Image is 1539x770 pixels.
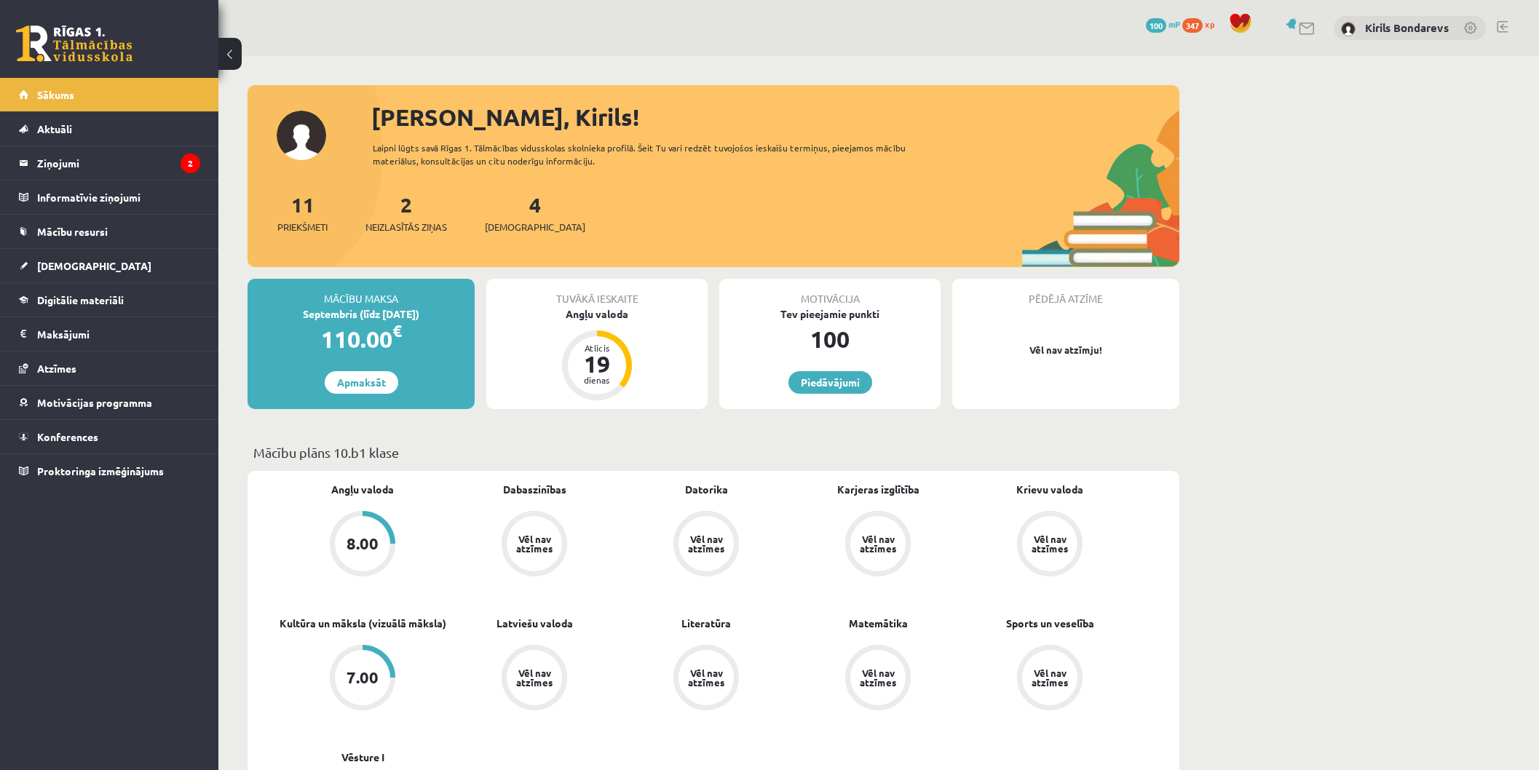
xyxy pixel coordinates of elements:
div: Vēl nav atzīmes [858,668,898,687]
a: Vēl nav atzīmes [792,645,964,713]
a: Latviešu valoda [496,616,573,631]
div: 110.00 [248,322,475,357]
a: 2Neizlasītās ziņas [365,191,447,234]
a: Digitālie materiāli [19,283,200,317]
span: Neizlasītās ziņas [365,220,447,234]
div: Atlicis [575,344,619,352]
span: € [392,320,402,341]
span: Konferences [37,430,98,443]
span: Atzīmes [37,362,76,375]
a: 4[DEMOGRAPHIC_DATA] [485,191,585,234]
a: Informatīvie ziņojumi [19,180,200,214]
div: Laipni lūgts savā Rīgas 1. Tālmācības vidusskolas skolnieka profilā. Šeit Tu vari redzēt tuvojošo... [373,141,932,167]
a: Angļu valoda Atlicis 19 dienas [486,306,708,402]
a: Atzīmes [19,352,200,385]
a: Kultūra un māksla (vizuālā māksla) [280,616,446,631]
a: Datorika [685,482,728,497]
div: 8.00 [347,536,379,552]
a: Vēl nav atzīmes [448,645,620,713]
a: Proktoringa izmēģinājums [19,454,200,488]
a: Vēl nav atzīmes [620,645,792,713]
a: Vēl nav atzīmes [792,511,964,579]
p: Mācību plāns 10.b1 klase [253,442,1174,462]
div: dienas [575,376,619,384]
div: Vēl nav atzīmes [686,534,727,553]
a: Vēl nav atzīmes [964,511,1136,579]
a: 11Priekšmeti [277,191,328,234]
i: 2 [181,154,200,173]
a: Krievu valoda [1016,482,1083,497]
div: Vēl nav atzīmes [514,668,555,687]
div: 7.00 [347,670,379,686]
div: Mācību maksa [248,279,475,306]
a: Kirils Bondarevs [1365,20,1449,35]
a: Sākums [19,78,200,111]
a: Vēsture I [341,750,384,765]
a: 100 mP [1146,18,1180,30]
a: Rīgas 1. Tālmācības vidusskola [16,25,132,62]
legend: Maksājumi [37,317,200,351]
div: 19 [575,352,619,376]
a: Mācību resursi [19,215,200,248]
div: 100 [719,322,941,357]
p: Vēl nav atzīmju! [960,343,1172,357]
a: Sports un veselība [1006,616,1094,631]
a: Literatūra [681,616,731,631]
span: mP [1168,18,1180,30]
span: 347 [1182,18,1203,33]
a: Ziņojumi2 [19,146,200,180]
div: Vēl nav atzīmes [1029,534,1070,553]
div: Tuvākā ieskaite [486,279,708,306]
div: Vēl nav atzīmes [1029,668,1070,687]
div: Motivācija [719,279,941,306]
a: Konferences [19,420,200,453]
a: Vēl nav atzīmes [448,511,620,579]
a: Maksājumi [19,317,200,351]
div: Septembris (līdz [DATE]) [248,306,475,322]
div: [PERSON_NAME], Kirils! [371,100,1179,135]
span: Proktoringa izmēģinājums [37,464,164,477]
a: 7.00 [277,645,448,713]
div: Angļu valoda [486,306,708,322]
div: Tev pieejamie punkti [719,306,941,322]
span: Sākums [37,88,74,101]
div: Vēl nav atzīmes [686,668,727,687]
div: Vēl nav atzīmes [858,534,898,553]
img: Kirils Bondarevs [1341,22,1356,36]
span: 100 [1146,18,1166,33]
a: Karjeras izglītība [837,482,919,497]
span: Mācību resursi [37,225,108,238]
a: Motivācijas programma [19,386,200,419]
div: Vēl nav atzīmes [514,534,555,553]
span: Digitālie materiāli [37,293,124,306]
span: Priekšmeti [277,220,328,234]
a: Dabaszinības [503,482,566,497]
span: [DEMOGRAPHIC_DATA] [485,220,585,234]
div: Pēdējā atzīme [952,279,1179,306]
a: 347 xp [1182,18,1222,30]
a: Vēl nav atzīmes [620,511,792,579]
span: xp [1205,18,1214,30]
a: 8.00 [277,511,448,579]
span: Motivācijas programma [37,396,152,409]
a: Angļu valoda [331,482,394,497]
a: Vēl nav atzīmes [964,645,1136,713]
a: Piedāvājumi [788,371,872,394]
span: Aktuāli [37,122,72,135]
a: Apmaksāt [325,371,398,394]
legend: Ziņojumi [37,146,200,180]
a: [DEMOGRAPHIC_DATA] [19,249,200,282]
span: [DEMOGRAPHIC_DATA] [37,259,151,272]
a: Aktuāli [19,112,200,146]
a: Matemātika [849,616,908,631]
legend: Informatīvie ziņojumi [37,180,200,214]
